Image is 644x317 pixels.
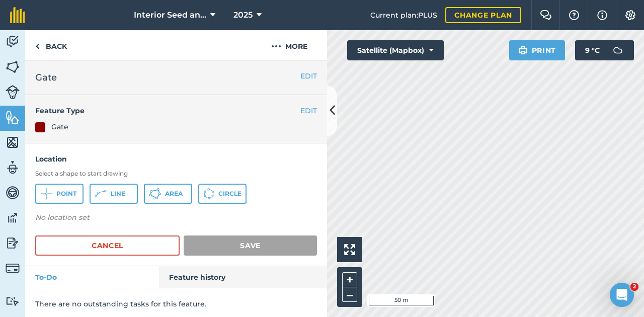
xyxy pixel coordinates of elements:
[445,7,521,23] a: Change plan
[56,190,76,198] span: Point
[6,235,20,251] img: svg+xml;base64,PD94bWwgdmVyc2lvbj0iMS4wIiBlbmNvZGluZz0idXRmLTgiPz4KPCEtLSBHZW5lcmF0b3I6IEFkb2JlIE...
[300,105,317,116] button: EDIT
[630,283,638,291] span: 2
[134,9,206,21] span: Interior Seed and Fertilizer
[624,10,636,20] img: A cog icon
[6,210,20,225] img: svg+xml;base64,PD94bWwgdmVyc2lvbj0iMS4wIiBlbmNvZGluZz0idXRmLTgiPz4KPCEtLSBHZW5lcmF0b3I6IEFkb2JlIE...
[608,40,628,60] img: svg+xml;base64,PD94bWwgdmVyc2lvbj0iMS4wIiBlbmNvZGluZz0idXRmLTgiPz4KPCEtLSBHZW5lcmF0b3I6IEFkb2JlIE...
[198,184,247,204] button: Circle
[35,170,317,178] h3: Select a shape to start drawing
[6,261,20,275] img: svg+xml;base64,PD94bWwgdmVyc2lvbj0iMS4wIiBlbmNvZGluZz0idXRmLTgiPz4KPCEtLSBHZW5lcmF0b3I6IEFkb2JlIE...
[25,266,159,288] a: To-Do
[35,70,317,85] h2: Gate
[35,153,317,165] h4: Location
[218,190,242,198] span: Circle
[610,283,634,307] iframe: Intercom live chat
[35,105,300,116] h4: Feature Type
[518,44,528,56] img: svg+xml;base64,PHN2ZyB4bWxucz0iaHR0cDovL3d3dy53My5vcmcvMjAwMC9zdmciIHdpZHRoPSIxOSIgaGVpZ2h0PSIyNC...
[6,135,20,150] img: svg+xml;base64,PHN2ZyB4bWxucz0iaHR0cDovL3d3dy53My5vcmcvMjAwMC9zdmciIHdpZHRoPSI1NiIgaGVpZ2h0PSI2MC...
[159,266,328,288] a: Feature history
[344,244,355,255] img: Four arrows, one pointing top left, one top right, one bottom right and the last bottom left
[6,110,20,125] img: svg+xml;base64,PHN2ZyB4bWxucz0iaHR0cDovL3d3dy53My5vcmcvMjAwMC9zdmciIHdpZHRoPSI1NiIgaGVpZ2h0PSI2MC...
[35,213,90,222] em: No location set
[6,85,20,99] img: svg+xml;base64,PD94bWwgdmVyc2lvbj0iMS4wIiBlbmNvZGluZz0idXRmLTgiPz4KPCEtLSBHZW5lcmF0b3I6IEFkb2JlIE...
[540,10,552,20] img: Two speech bubbles overlapping with the left bubble in the forefront
[35,184,84,204] button: Point
[144,184,192,204] button: Area
[10,7,25,23] img: fieldmargin Logo
[509,40,566,60] button: Print
[35,235,180,256] button: Cancel
[575,40,634,60] button: 9 °C
[568,10,580,20] img: A question mark icon
[90,184,138,204] button: Line
[300,70,317,82] button: EDIT
[165,190,183,198] span: Area
[597,9,607,21] img: svg+xml;base64,PHN2ZyB4bWxucz0iaHR0cDovL3d3dy53My5vcmcvMjAwMC9zdmciIHdpZHRoPSIxNyIgaGVpZ2h0PSIxNy...
[342,287,357,302] button: –
[6,185,20,200] img: svg+xml;base64,PD94bWwgdmVyc2lvbj0iMS4wIiBlbmNvZGluZz0idXRmLTgiPz4KPCEtLSBHZW5lcmF0b3I6IEFkb2JlIE...
[347,40,444,60] button: Satellite (Mapbox)
[6,34,20,49] img: svg+xml;base64,PD94bWwgdmVyc2lvbj0iMS4wIiBlbmNvZGluZz0idXRmLTgiPz4KPCEtLSBHZW5lcmF0b3I6IEFkb2JlIE...
[370,10,437,21] span: Current plan : PLUS
[342,272,357,287] button: +
[6,160,20,175] img: svg+xml;base64,PD94bWwgdmVyc2lvbj0iMS4wIiBlbmNvZGluZz0idXRmLTgiPz4KPCEtLSBHZW5lcmF0b3I6IEFkb2JlIE...
[233,9,253,21] span: 2025
[271,40,281,52] img: svg+xml;base64,PHN2ZyB4bWxucz0iaHR0cDovL3d3dy53My5vcmcvMjAwMC9zdmciIHdpZHRoPSIyMCIgaGVpZ2h0PSIyNC...
[184,235,317,256] button: Save
[35,298,317,309] p: There are no outstanding tasks for this feature.
[25,30,77,60] a: Back
[51,121,68,132] div: Gate
[252,30,327,60] button: More
[6,59,20,74] img: svg+xml;base64,PHN2ZyB4bWxucz0iaHR0cDovL3d3dy53My5vcmcvMjAwMC9zdmciIHdpZHRoPSI1NiIgaGVpZ2h0PSI2MC...
[6,296,20,306] img: svg+xml;base64,PD94bWwgdmVyc2lvbj0iMS4wIiBlbmNvZGluZz0idXRmLTgiPz4KPCEtLSBHZW5lcmF0b3I6IEFkb2JlIE...
[585,40,600,60] span: 9 ° C
[35,40,40,52] img: svg+xml;base64,PHN2ZyB4bWxucz0iaHR0cDovL3d3dy53My5vcmcvMjAwMC9zdmciIHdpZHRoPSI5IiBoZWlnaHQ9IjI0Ii...
[111,190,125,198] span: Line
